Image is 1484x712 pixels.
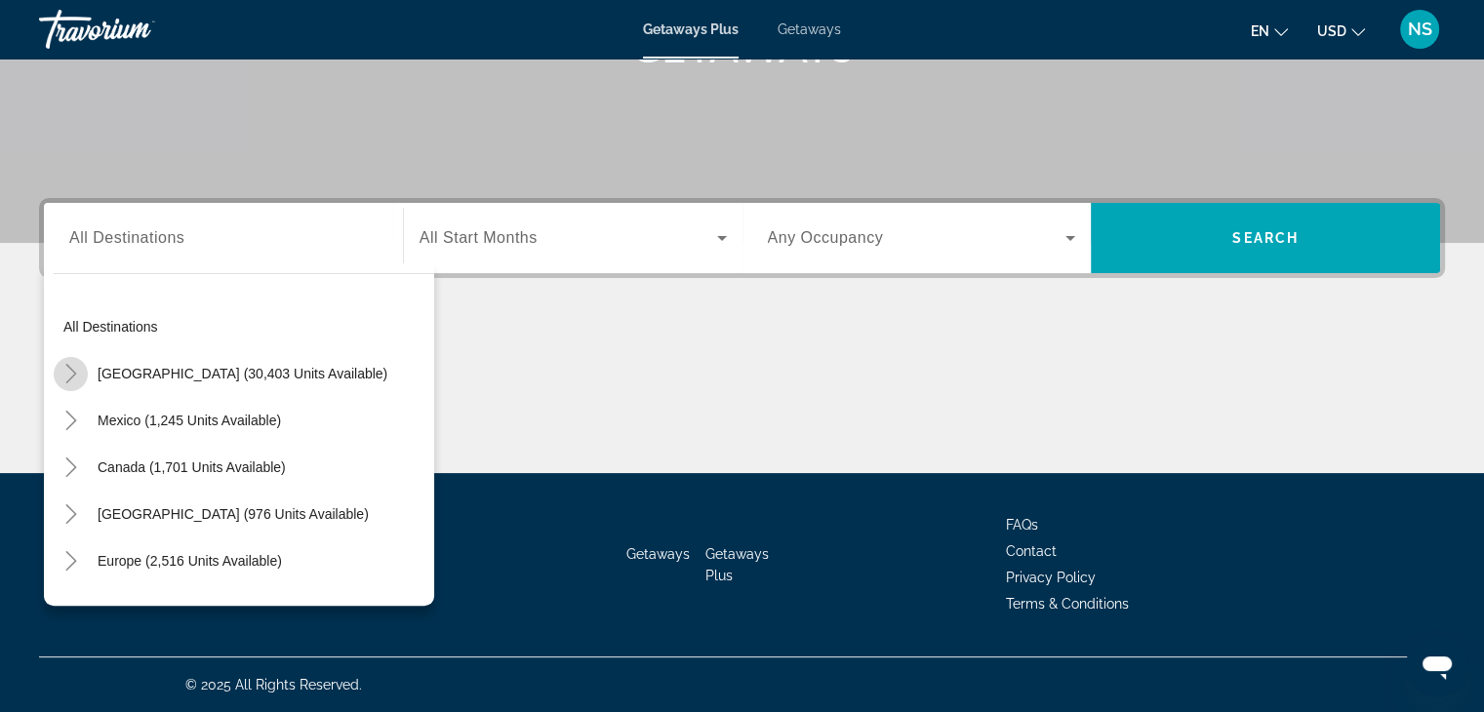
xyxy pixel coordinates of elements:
[54,404,88,438] button: Toggle Mexico (1,245 units available)
[98,366,387,381] span: [GEOGRAPHIC_DATA] (30,403 units available)
[626,546,690,562] a: Getaways
[63,319,158,335] span: All destinations
[54,544,88,578] button: Toggle Europe (2,516 units available)
[98,413,281,428] span: Mexico (1,245 units available)
[54,451,88,485] button: Toggle Canada (1,701 units available)
[768,229,884,246] span: Any Occupancy
[1232,230,1299,246] span: Search
[88,590,290,625] button: Australia (207 units available)
[1091,203,1440,273] button: Search
[1394,9,1445,50] button: User Menu
[88,543,292,578] button: Europe (2,516 units available)
[1317,23,1346,39] span: USD
[643,21,739,37] a: Getaways Plus
[39,4,234,55] a: Travorium
[1006,517,1038,533] a: FAQs
[1406,634,1468,696] iframe: Button to launch messaging window
[54,309,434,344] button: All destinations
[1006,596,1129,612] a: Terms & Conditions
[88,450,296,485] button: Canada (1,701 units available)
[88,403,291,438] button: Mexico (1,245 units available)
[1251,17,1288,45] button: Change language
[1006,543,1057,559] a: Contact
[1317,17,1365,45] button: Change currency
[54,591,88,625] button: Toggle Australia (207 units available)
[88,496,379,532] button: [GEOGRAPHIC_DATA] (976 units available)
[69,229,184,246] span: All Destinations
[185,677,362,692] span: © 2025 All Rights Reserved.
[1006,570,1096,585] a: Privacy Policy
[44,203,1440,273] div: Search widget
[1408,20,1432,39] span: NS
[1251,23,1269,39] span: en
[54,357,88,391] button: Toggle United States (30,403 units available)
[420,229,538,246] span: All Start Months
[98,459,286,475] span: Canada (1,701 units available)
[98,506,369,522] span: [GEOGRAPHIC_DATA] (976 units available)
[98,553,282,569] span: Europe (2,516 units available)
[778,21,841,37] a: Getaways
[705,546,769,583] a: Getaways Plus
[54,497,88,532] button: Toggle Caribbean & Atlantic Islands (976 units available)
[88,356,397,391] button: [GEOGRAPHIC_DATA] (30,403 units available)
